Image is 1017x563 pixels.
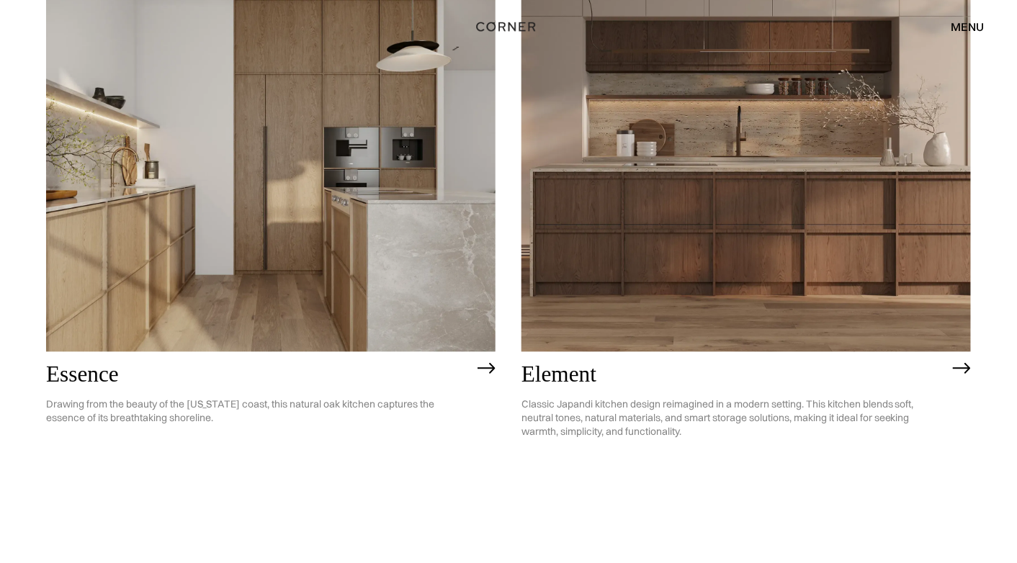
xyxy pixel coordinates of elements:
[46,363,470,387] h2: Essence
[521,363,946,387] h2: Element
[466,17,550,36] a: home
[521,387,946,450] p: Classic Japandi kitchen design reimagined in a modern setting. This kitchen blends soft, neutral ...
[951,21,985,32] div: menu
[46,387,470,436] p: Drawing from the beauty of the [US_STATE] coast, this natural oak kitchen captures the essence of...
[937,14,985,39] div: menu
